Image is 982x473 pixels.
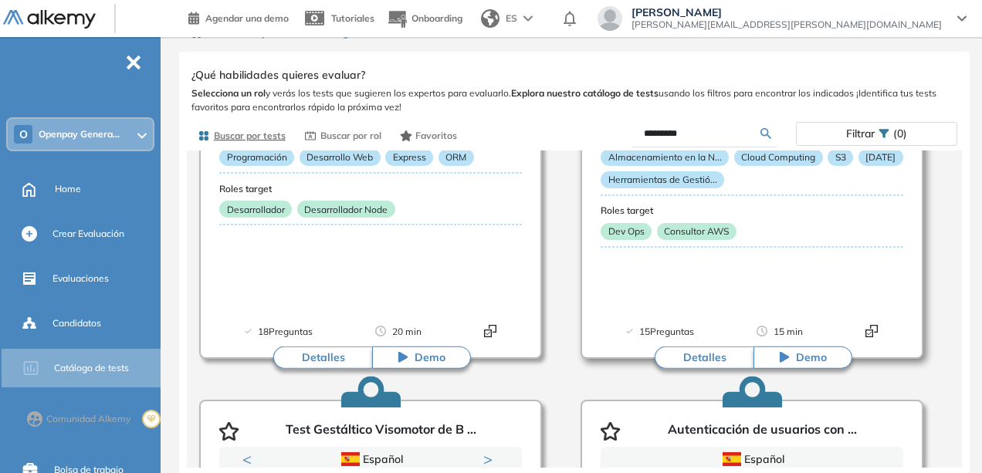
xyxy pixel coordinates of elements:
[846,123,875,145] span: Filtrar
[415,129,457,143] span: Favoritos
[242,451,258,467] button: Previous
[331,12,374,24] span: Tutoriales
[415,350,445,365] span: Demo
[601,149,729,166] p: Almacenamiento en la N...
[601,205,903,216] h3: Roles target
[734,149,823,166] p: Cloud Computing
[191,123,292,149] button: Buscar por tests
[865,325,878,337] img: Format test logo
[387,2,462,35] button: Onboarding
[219,184,522,194] h3: Roles target
[258,324,313,340] span: 18 Preguntas
[54,361,129,375] span: Catálogo de tests
[214,129,286,143] span: Buscar por tests
[753,346,852,369] button: Demo
[506,12,517,25] span: ES
[657,223,736,240] p: Consultor AWS
[191,86,957,114] span: y verás los tests que sugieren los expertos para evaluarlo. usando los filtros para encontrar los...
[639,324,694,340] span: 15 Preguntas
[52,272,109,285] span: Evaluaciones
[274,451,467,468] div: Español
[372,346,471,369] button: Demo
[341,452,360,466] img: ESP
[191,67,365,83] span: ¿Qué habilidades quieres evaluar?
[439,149,474,166] p: ORM
[300,149,381,166] p: Desarrollo Web
[796,350,827,365] span: Demo
[52,316,101,330] span: Candidatos
[297,201,395,218] p: Desarrollador Node
[723,452,741,466] img: ESP
[298,123,388,149] button: Buscar por rol
[286,422,476,441] p: Test Gestáltico Visomotor de B ...
[3,10,96,29] img: Logo
[601,171,724,188] p: Herramientas de Gestió...
[219,149,294,166] p: Programación
[39,128,120,140] span: Openpay Genera...
[19,128,28,140] span: O
[893,123,907,145] span: (0)
[191,87,266,99] b: Selecciona un rol
[320,129,381,143] span: Buscar por rol
[774,324,803,340] span: 15 min
[858,149,903,166] p: [DATE]
[188,8,289,26] a: Agendar una demo
[632,6,942,19] span: [PERSON_NAME]
[511,87,659,99] b: Explora nuestro catálogo de tests
[655,451,848,468] div: Español
[411,12,462,24] span: Onboarding
[601,223,652,240] p: Dev Ops
[392,324,422,340] span: 20 min
[481,9,499,28] img: world
[205,12,289,24] span: Agendar una demo
[394,123,464,149] button: Favoritos
[55,182,81,196] span: Home
[385,149,433,166] p: Express
[484,325,496,337] img: Format test logo
[655,346,753,369] button: Detalles
[273,346,372,369] button: Detalles
[52,227,124,241] span: Crear Evaluación
[219,201,292,218] p: Desarrollador
[828,149,853,166] p: S3
[523,15,533,22] img: arrow
[632,19,942,31] span: [PERSON_NAME][EMAIL_ADDRESS][PERSON_NAME][DOMAIN_NAME]
[483,451,499,467] button: Next
[668,422,857,441] p: Autenticación de usuarios con ...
